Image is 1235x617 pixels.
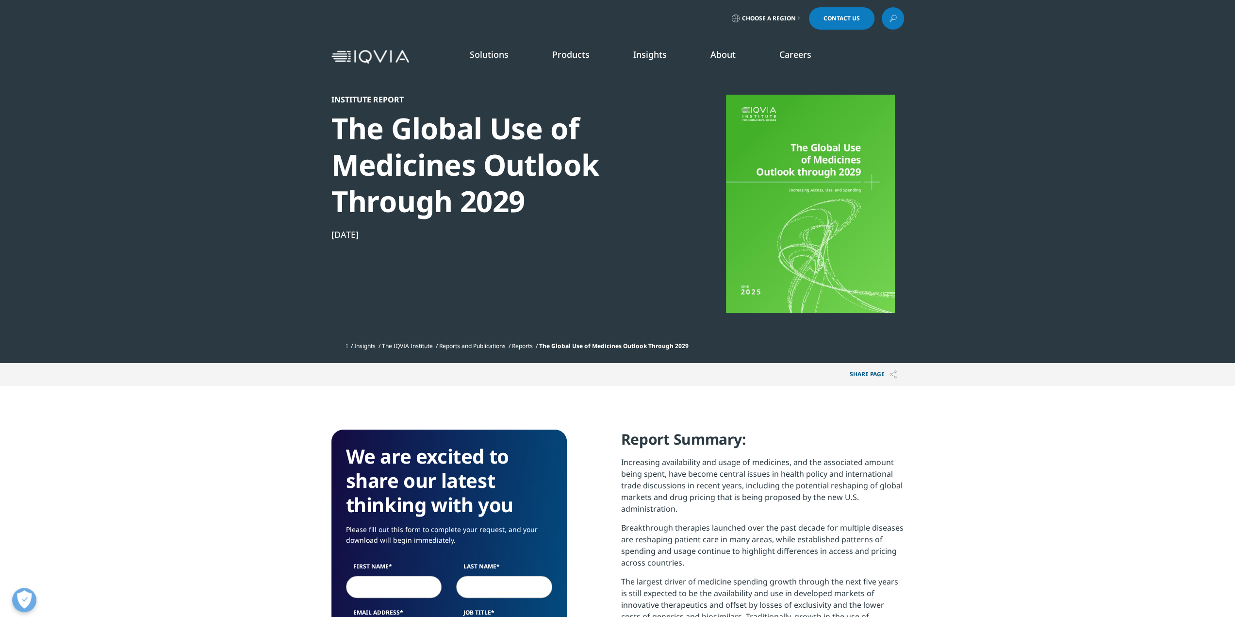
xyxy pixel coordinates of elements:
[889,370,897,379] img: Share PAGE
[552,49,590,60] a: Products
[346,444,552,517] h3: We are excited to share our latest thinking with you
[354,342,376,350] a: Insights
[331,229,664,240] div: [DATE]
[456,562,552,576] label: Last Name
[621,456,904,522] p: Increasing availability and usage of medicines, and the associated amount being spent, have becom...
[809,7,874,30] a: Contact Us
[842,363,904,386] button: Share PAGEShare PAGE
[512,342,533,350] a: Reports
[823,16,860,21] span: Contact Us
[621,430,904,456] h4: Report Summary:
[346,562,442,576] label: First Name
[710,49,736,60] a: About
[331,95,664,104] div: Institute Report
[842,363,904,386] p: Share PAGE
[742,15,796,22] span: Choose a Region
[346,524,552,553] p: Please fill out this form to complete your request, and your download will begin immediately.
[439,342,506,350] a: Reports and Publications
[539,342,689,350] span: The Global Use of Medicines Outlook Through 2029
[621,522,904,576] p: Breakthrough therapies launched over the past decade for multiple diseases are reshaping patient ...
[633,49,667,60] a: Insights
[413,34,904,80] nav: Primary
[470,49,509,60] a: Solutions
[779,49,811,60] a: Careers
[12,588,36,612] button: Open Preferences
[331,110,664,219] div: The Global Use of Medicines Outlook Through 2029
[331,50,409,64] img: IQVIA Healthcare Information Technology and Pharma Clinical Research Company
[382,342,433,350] a: The IQVIA Institute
